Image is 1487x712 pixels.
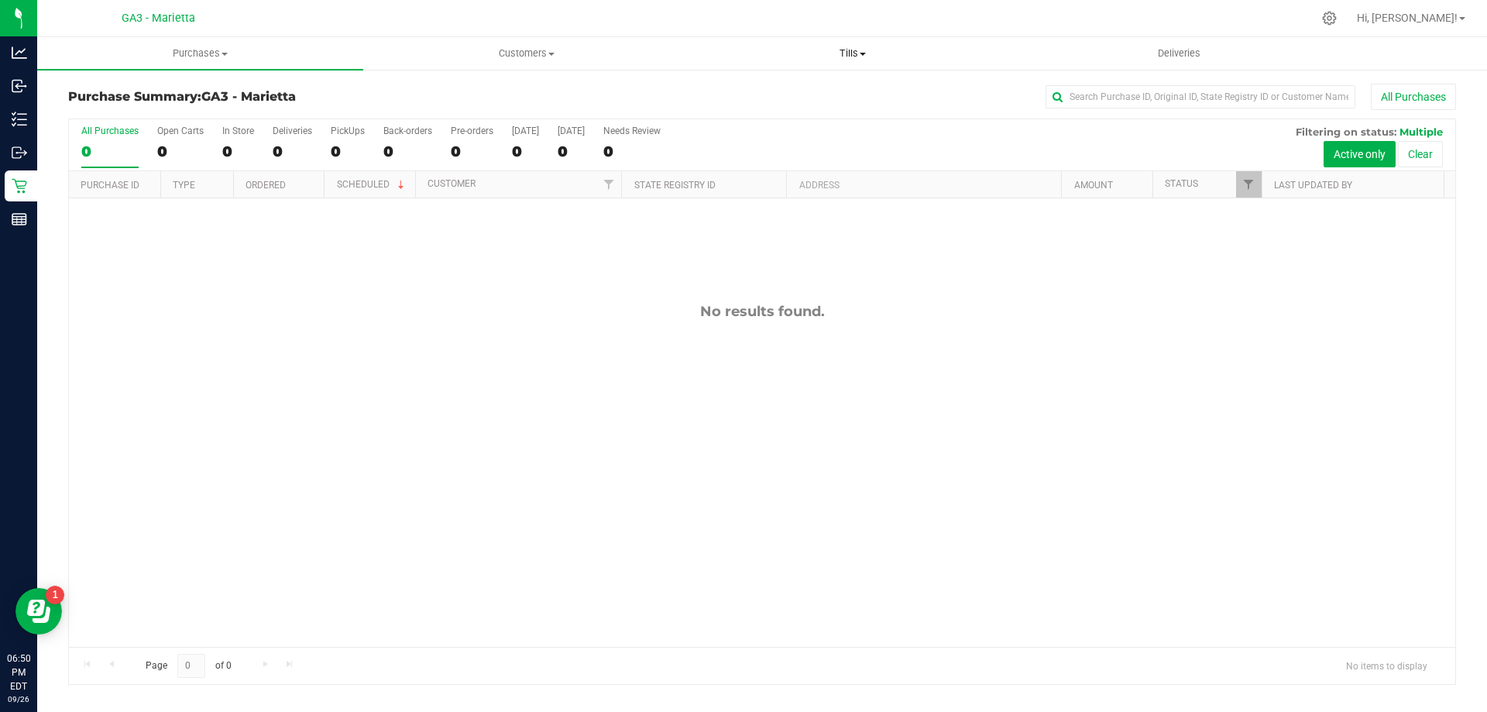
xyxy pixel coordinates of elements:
a: Scheduled [337,179,407,190]
a: Purchases [37,37,363,70]
div: 0 [383,143,432,160]
div: [DATE] [558,126,585,136]
span: No items to display [1334,654,1440,677]
a: Purchase ID [81,180,139,191]
div: Back-orders [383,126,432,136]
span: Page of 0 [132,654,244,678]
a: Customer [428,178,476,189]
div: In Store [222,126,254,136]
a: Amount [1074,180,1113,191]
inline-svg: Analytics [12,45,27,60]
a: Type [173,180,195,191]
div: [DATE] [512,126,539,136]
span: GA3 - Marietta [122,12,195,25]
div: Manage settings [1320,11,1339,26]
iframe: Resource center unread badge [46,586,64,604]
span: GA3 - Marietta [201,89,296,104]
th: Address [786,171,1061,198]
a: Customers [363,37,689,70]
a: Ordered [246,180,286,191]
div: Needs Review [603,126,661,136]
div: 0 [451,143,493,160]
span: Purchases [37,46,363,60]
div: 0 [273,143,312,160]
button: All Purchases [1371,84,1456,110]
div: Open Carts [157,126,204,136]
div: Pre-orders [451,126,493,136]
div: Deliveries [273,126,312,136]
inline-svg: Inbound [12,78,27,94]
a: Filter [1236,171,1262,198]
div: 0 [157,143,204,160]
span: Tills [690,46,1015,60]
iframe: Resource center [15,588,62,635]
span: Customers [364,46,689,60]
div: 0 [558,143,585,160]
a: Tills [689,37,1015,70]
a: Last Updated By [1274,180,1352,191]
inline-svg: Outbound [12,145,27,160]
p: 06:50 PM EDT [7,652,30,693]
a: State Registry ID [634,180,716,191]
div: No results found. [69,303,1455,320]
div: 0 [222,143,254,160]
a: Filter [596,171,621,198]
a: Status [1165,178,1198,189]
inline-svg: Retail [12,178,27,194]
div: 0 [331,143,365,160]
div: 0 [512,143,539,160]
span: Filtering on status: [1296,126,1396,138]
div: All Purchases [81,126,139,136]
button: Active only [1324,141,1396,167]
span: Multiple [1399,126,1443,138]
h3: Purchase Summary: [68,90,531,104]
input: Search Purchase ID, Original ID, State Registry ID or Customer Name... [1046,85,1355,108]
span: Hi, [PERSON_NAME]! [1357,12,1458,24]
span: Deliveries [1137,46,1221,60]
inline-svg: Inventory [12,112,27,127]
inline-svg: Reports [12,212,27,227]
div: PickUps [331,126,365,136]
div: 0 [603,143,661,160]
p: 09/26 [7,693,30,705]
button: Clear [1398,141,1443,167]
a: Deliveries [1016,37,1342,70]
div: 0 [81,143,139,160]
